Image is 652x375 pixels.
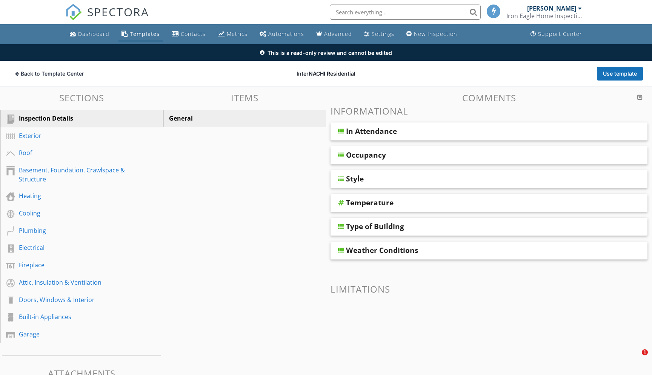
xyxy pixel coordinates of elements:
[597,67,643,81] button: Use template
[346,246,418,255] div: Weather Conditions
[403,27,460,41] a: New Inspection
[331,93,647,103] h3: Comments
[19,191,127,200] div: Heating
[527,27,585,41] a: Support Center
[19,243,127,252] div: Electrical
[227,30,248,37] div: Metrics
[220,70,432,77] div: InterNACHI Residential
[324,30,352,37] div: Advanced
[346,127,397,136] div: In Attendance
[169,27,209,41] a: Contacts
[130,30,160,37] div: Templates
[538,30,582,37] div: Support Center
[19,209,127,218] div: Cooling
[346,150,386,160] div: Occupancy
[118,27,163,41] a: Templates
[361,27,397,41] a: Settings
[257,27,307,41] a: Automations (Basic)
[9,67,90,81] button: Back to Template Center
[87,4,149,20] span: SPECTORA
[19,148,127,157] div: Roof
[169,114,294,123] div: General
[65,10,149,26] a: SPECTORA
[19,278,127,287] div: Attic, Insulation & Ventilation
[313,27,355,41] a: Advanced
[626,349,644,367] iframe: Intercom live chat
[181,30,206,37] div: Contacts
[506,12,582,20] div: Iron Eagle Home Inspections LLC
[346,222,404,231] div: Type of Building
[414,30,457,37] div: New Inspection
[527,5,576,12] div: [PERSON_NAME]
[268,30,304,37] div: Automations
[19,226,127,235] div: Plumbing
[19,166,127,184] div: Basement, Foundation, Crawlspace & Structure
[330,5,481,20] input: Search everything...
[65,4,82,20] img: The Best Home Inspection Software - Spectora
[331,106,647,116] h3: Informational
[163,93,326,103] h3: Items
[19,114,127,123] div: Inspection Details
[215,27,251,41] a: Metrics
[67,27,112,41] a: Dashboard
[78,30,109,37] div: Dashboard
[331,284,647,294] h3: Limitations
[19,330,127,339] div: Garage
[642,349,648,355] span: 1
[21,70,84,77] span: Back to Template Center
[346,174,364,183] div: Style
[19,131,127,140] div: Exterior
[19,260,127,270] div: Fireplace
[19,312,127,321] div: Built-in Appliances
[346,198,394,207] div: Temperature
[19,295,127,304] div: Doors, Windows & Interior
[372,30,394,37] div: Settings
